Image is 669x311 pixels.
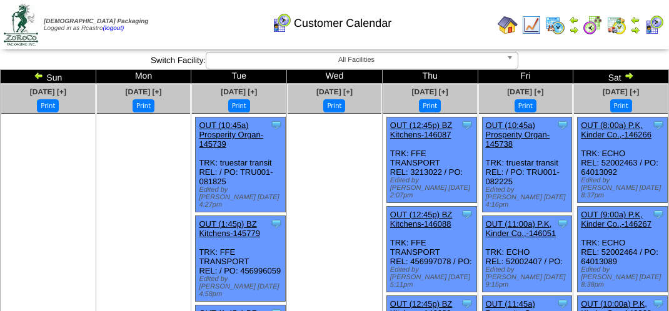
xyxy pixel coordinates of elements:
[624,71,634,81] img: arrowright.gif
[228,99,250,112] button: Print
[581,177,667,199] div: Edited by [PERSON_NAME] [DATE] 8:37pm
[294,17,391,30] span: Customer Calendar
[386,207,476,292] div: TRK: FFE TRANSPORT REL: 456997078 / PO:
[606,15,626,35] img: calendarinout.gif
[390,177,476,199] div: Edited by [PERSON_NAME] [DATE] 2:07pm
[382,70,478,84] td: Thu
[507,87,543,96] a: [DATE] [+]
[486,219,556,238] a: OUT (11:00a) P.K, Kinder Co.,-146051
[569,15,579,25] img: arrowleft.gif
[390,266,476,289] div: Edited by [PERSON_NAME] [DATE] 5:11pm
[581,210,651,229] a: OUT (9:00a) P.K, Kinder Co.,-146267
[486,266,572,289] div: Edited by [PERSON_NAME] [DATE] 9:15pm
[478,70,573,84] td: Fri
[569,25,579,35] img: arrowright.gif
[461,119,473,131] img: Tooltip
[271,13,291,33] img: calendarcustomer.gif
[486,121,550,149] a: OUT (10:45a) Prosperity Organ-145738
[521,15,541,35] img: line_graph.gif
[30,87,66,96] a: [DATE] [+]
[556,119,569,131] img: Tooltip
[270,217,283,230] img: Tooltip
[578,117,668,203] div: TRK: ECHO REL: 52002463 / PO: 64013092
[323,99,345,112] button: Print
[1,70,96,84] td: Sun
[482,216,572,292] div: TRK: ECHO REL: 52002407 / PO:
[199,121,263,149] a: OUT (10:45a) Prosperity Organ-145739
[316,87,353,96] a: [DATE] [+]
[196,117,286,212] div: TRK: truestar transit REL: / PO: TRU001-081825
[652,297,665,310] img: Tooltip
[610,99,632,112] button: Print
[644,15,664,35] img: calendarcustomer.gif
[44,18,148,32] span: Logged in as Rcastro
[4,4,38,46] img: zoroco-logo-small.webp
[556,217,569,230] img: Tooltip
[96,70,191,84] td: Mon
[581,121,651,139] a: OUT (8:00a) P.K, Kinder Co.,-146266
[191,70,287,84] td: Tue
[412,87,448,96] a: [DATE] [+]
[103,25,124,32] a: (logout)
[199,275,285,298] div: Edited by [PERSON_NAME] [DATE] 4:58pm
[44,18,148,25] span: [DEMOGRAPHIC_DATA] Packaging
[573,70,669,84] td: Sat
[221,87,257,96] a: [DATE] [+]
[486,186,572,209] div: Edited by [PERSON_NAME] [DATE] 4:16pm
[34,71,44,81] img: arrowleft.gif
[199,186,285,209] div: Edited by [PERSON_NAME] [DATE] 4:27pm
[556,297,569,310] img: Tooltip
[386,117,476,203] div: TRK: FFE TRANSPORT REL: 3213022 / PO:
[652,119,665,131] img: Tooltip
[482,117,572,212] div: TRK: truestar transit REL: / PO: TRU001-082225
[133,99,154,112] button: Print
[652,208,665,220] img: Tooltip
[581,266,667,289] div: Edited by [PERSON_NAME] [DATE] 8:38pm
[37,99,59,112] button: Print
[630,25,640,35] img: arrowright.gif
[390,121,452,139] a: OUT (12:45p) BZ Kitchens-146087
[196,216,286,302] div: TRK: FFE TRANSPORT REL: / PO: 456996059
[211,52,501,67] span: All Facilities
[461,297,473,310] img: Tooltip
[578,207,668,292] div: TRK: ECHO REL: 52002464 / PO: 64013089
[603,87,639,96] a: [DATE] [+]
[545,15,565,35] img: calendarprod.gif
[583,15,603,35] img: calendarblend.gif
[199,219,260,238] a: OUT (1:45p) BZ Kitchens-145779
[126,87,162,96] a: [DATE] [+]
[390,210,452,229] a: OUT (12:45p) BZ Kitchens-146088
[270,119,283,131] img: Tooltip
[287,70,383,84] td: Wed
[630,15,640,25] img: arrowleft.gif
[419,99,441,112] button: Print
[461,208,473,220] img: Tooltip
[515,99,536,112] button: Print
